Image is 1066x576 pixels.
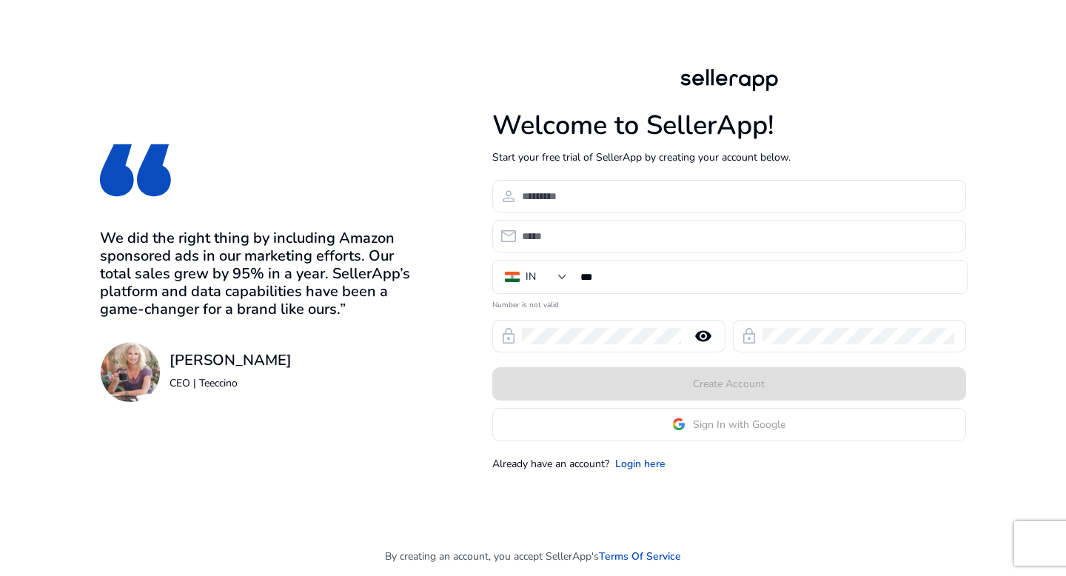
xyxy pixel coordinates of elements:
span: email [500,227,517,245]
div: IN [526,269,536,285]
span: lock [740,327,758,345]
h3: [PERSON_NAME] [170,352,292,369]
h1: Welcome to SellerApp! [492,110,966,141]
span: person [500,187,517,205]
mat-icon: remove_red_eye [685,327,721,345]
p: Start your free trial of SellerApp by creating your account below. [492,150,966,165]
a: Login here [615,456,666,472]
span: lock [500,327,517,345]
p: Already have an account? [492,456,609,472]
mat-error: Number is not valid [492,295,966,311]
p: CEO | Teeccino [170,375,292,391]
a: Terms Of Service [599,549,681,564]
h3: We did the right thing by including Amazon sponsored ads in our marketing efforts. Our total sale... [100,230,416,318]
